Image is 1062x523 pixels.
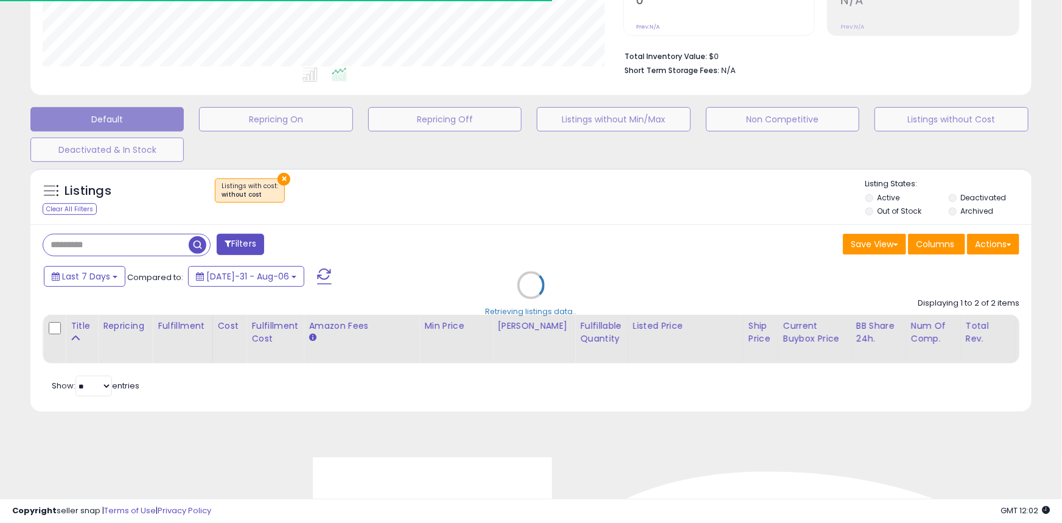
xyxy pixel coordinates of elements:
[625,48,1010,63] li: $0
[637,23,660,30] small: Prev: N/A
[840,23,864,30] small: Prev: N/A
[30,107,184,132] button: Default
[706,107,859,132] button: Non Competitive
[625,65,720,75] b: Short Term Storage Fees:
[30,138,184,162] button: Deactivated & In Stock
[368,107,522,132] button: Repricing Off
[722,65,736,76] span: N/A
[625,51,708,61] b: Total Inventory Value:
[537,107,690,132] button: Listings without Min/Max
[486,306,577,317] div: Retrieving listings data..
[875,107,1028,132] button: Listings without Cost
[199,107,352,132] button: Repricing On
